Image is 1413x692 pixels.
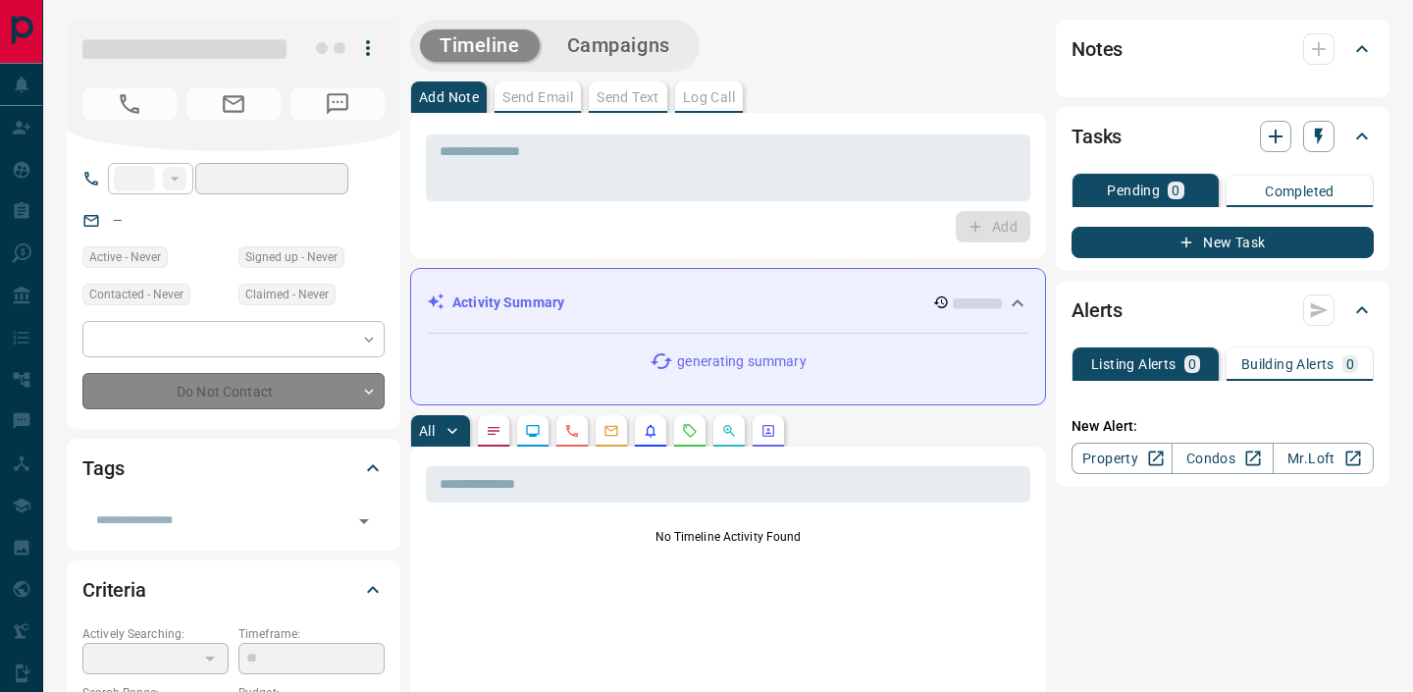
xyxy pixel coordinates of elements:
svg: Notes [486,423,501,439]
span: No Email [186,88,281,120]
svg: Opportunities [721,423,737,439]
a: Mr.Loft [1273,443,1374,474]
p: 0 [1188,357,1196,371]
button: Open [350,507,378,535]
p: No Timeline Activity Found [426,528,1030,546]
div: Alerts [1072,287,1374,334]
p: generating summary [677,351,806,372]
span: No Number [290,88,385,120]
span: Active - Never [89,247,161,267]
p: Timeframe: [238,625,385,643]
a: Property [1072,443,1173,474]
button: Campaigns [548,29,690,62]
button: New Task [1072,227,1374,258]
svg: Calls [564,423,580,439]
button: Timeline [420,29,540,62]
div: Tasks [1072,113,1374,160]
p: 0 [1346,357,1354,371]
p: Activity Summary [452,293,564,313]
div: Tags [82,445,385,492]
a: -- [114,212,122,228]
span: Contacted - Never [89,285,183,304]
span: Claimed - Never [245,285,329,304]
p: Building Alerts [1241,357,1334,371]
svg: Requests [682,423,698,439]
span: No Number [82,88,177,120]
div: Activity Summary [427,285,1029,321]
svg: Emails [603,423,619,439]
svg: Listing Alerts [643,423,658,439]
div: Criteria [82,566,385,613]
h2: Criteria [82,574,146,606]
span: Signed up - Never [245,247,338,267]
svg: Agent Actions [760,423,776,439]
div: Notes [1072,26,1374,73]
svg: Lead Browsing Activity [525,423,541,439]
p: Add Note [419,90,479,104]
p: 0 [1172,184,1179,197]
p: New Alert: [1072,416,1374,437]
a: Condos [1172,443,1273,474]
h2: Tasks [1072,121,1122,152]
p: Actively Searching: [82,625,229,643]
p: All [419,424,435,438]
div: Do Not Contact [82,373,385,409]
p: Pending [1107,184,1160,197]
h2: Tags [82,452,124,484]
p: Listing Alerts [1091,357,1177,371]
p: Completed [1265,185,1334,198]
h2: Alerts [1072,294,1123,326]
h2: Notes [1072,33,1123,65]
